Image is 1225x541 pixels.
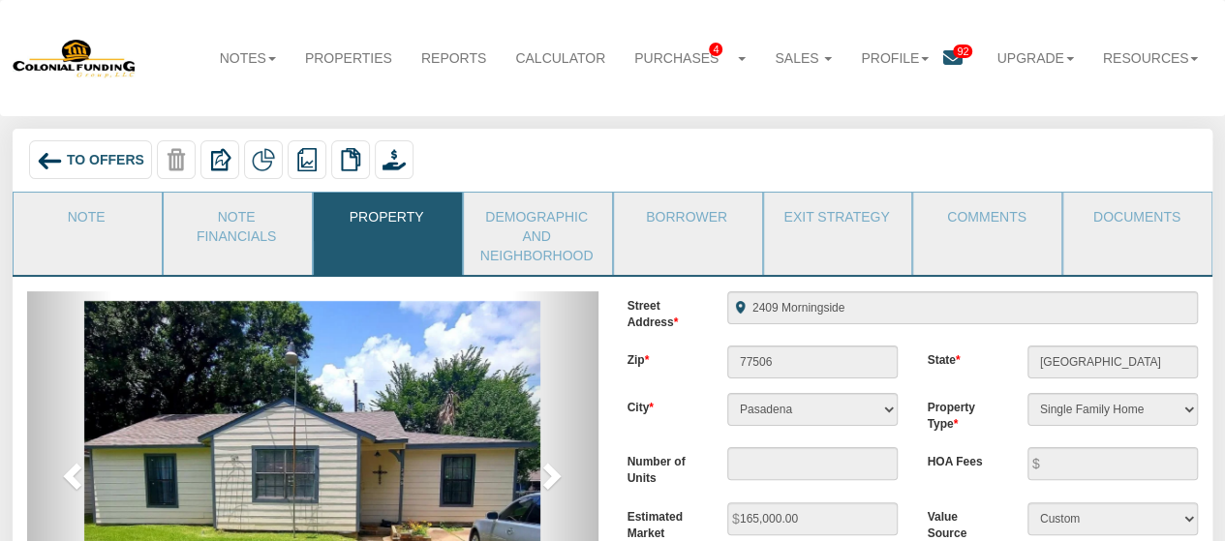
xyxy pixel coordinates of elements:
[943,37,982,82] a: 92
[291,37,407,79] a: Properties
[760,37,846,79] a: Sales
[14,193,160,241] a: Note
[208,148,231,171] img: export.svg
[764,193,910,241] a: Exit Strategy
[613,447,713,487] label: Number of Units
[383,148,406,171] img: purchase_offer.png
[613,346,713,369] label: Zip
[464,193,610,275] a: Demographic and Neighborhood
[501,37,620,79] a: Calculator
[252,148,275,171] img: partial.png
[295,148,319,171] img: reports.png
[953,45,972,58] span: 92
[982,37,1087,79] a: Upgrade
[614,193,760,241] a: Borrower
[13,38,137,79] img: 579666
[613,291,713,331] label: Street Address
[37,148,63,174] img: back_arrow_left_icon.svg
[913,193,1059,241] a: Comments
[165,148,188,171] img: trash-disabled.png
[846,37,943,79] a: Profile
[164,193,310,255] a: Note Financials
[205,37,291,79] a: Notes
[912,346,1012,369] label: State
[1088,37,1213,79] a: Resources
[620,37,760,80] a: Purchases4
[912,393,1012,433] label: Property Type
[407,37,501,79] a: Reports
[912,447,1012,470] label: HOA Fees
[67,153,144,168] span: To Offers
[1063,193,1210,241] a: Documents
[314,193,460,241] a: Property
[709,43,722,56] span: 4
[613,393,713,416] label: City
[339,148,362,171] img: copy.png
